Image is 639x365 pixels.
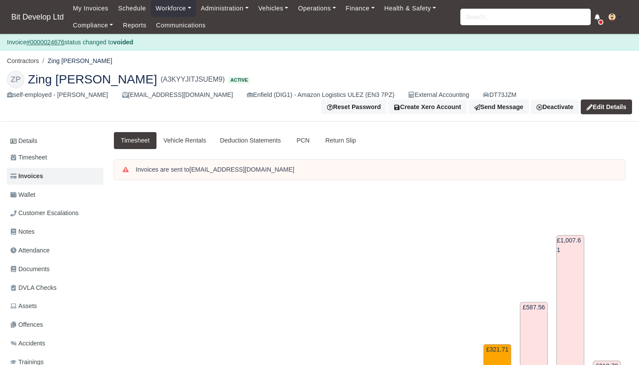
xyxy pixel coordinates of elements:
[7,335,103,352] a: Accidents
[10,246,50,255] span: Attendance
[7,242,103,259] a: Attendance
[68,17,118,34] a: Compliance
[7,90,108,100] div: self-employed - [PERSON_NAME]
[10,153,47,163] span: Timesheet
[7,149,103,166] a: Timesheet
[7,298,103,315] a: Assets
[581,100,632,114] a: Edit Details
[319,132,363,149] a: Return Slip
[7,9,68,26] a: Bit Develop Ltd
[460,9,591,25] input: Search...
[228,77,250,83] span: Active
[483,90,516,100] a: DT73JZM
[7,71,24,88] div: ZP
[10,320,43,330] span: Offences
[469,100,529,114] a: Send Message
[10,283,57,293] span: DVLA Checks
[7,205,103,222] a: Customer Escalations
[10,301,37,311] span: Assets
[7,279,103,296] a: DVLA Checks
[160,74,225,85] span: (A3KYYJITJSUEM9)
[10,208,79,218] span: Customer Escalations
[190,166,294,173] strong: [EMAIL_ADDRESS][DOMAIN_NAME]
[136,166,616,174] div: Invoices are sent to
[7,261,103,278] a: Documents
[7,133,103,149] a: Details
[10,227,34,237] span: Notes
[113,39,133,46] strong: voided
[0,64,639,122] div: Zing Pedro
[7,223,103,240] a: Notes
[10,190,35,200] span: Wallet
[151,17,211,34] a: Communications
[213,132,288,149] a: Deduction Statements
[10,171,43,181] span: Invoices
[247,90,394,100] div: Enfield (DIG1) - Amazon Logistics ULEZ (EN3 7PZ)
[7,186,103,203] a: Wallet
[7,8,68,26] span: Bit Develop Ltd
[118,17,151,34] a: Reports
[28,73,157,85] span: Zing [PERSON_NAME]
[388,100,467,114] button: Create Xero Account
[7,168,103,185] a: Invoices
[156,132,213,149] a: Vehicle Rentals
[122,90,233,100] div: [EMAIL_ADDRESS][DOMAIN_NAME]
[10,264,50,274] span: Documents
[321,100,386,114] button: Reset Password
[7,316,103,333] a: Offences
[288,132,318,149] a: PCN
[114,132,156,149] a: Timesheet
[39,56,113,66] li: Zing [PERSON_NAME]
[7,57,39,64] a: Contractors
[27,39,64,46] u: #0000024676
[10,338,45,348] span: Accidents
[531,100,579,114] a: Deactivate
[408,90,469,100] div: External Accounting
